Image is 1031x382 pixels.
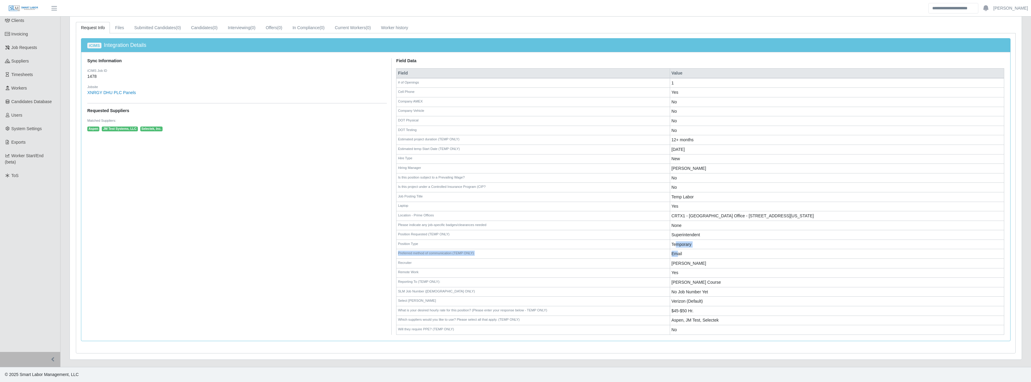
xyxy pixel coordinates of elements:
[396,211,670,221] td: Location - Prime Offices
[11,18,24,23] span: Clients
[396,287,670,297] td: SLM Job Number ([DEMOGRAPHIC_DATA] ONLY)
[376,22,413,34] a: Worker history
[993,5,1028,11] a: [PERSON_NAME]
[396,278,670,287] td: Reporting To (TEMP ONLY):
[110,22,129,34] a: Files
[366,25,371,30] span: (0)
[670,240,1004,249] td: Temporary
[87,42,1004,48] h5: Integration Details
[287,22,330,34] a: In Compliance
[396,97,670,107] td: Company AMEX
[11,72,33,77] span: Timesheets
[670,173,1004,183] td: No
[87,43,101,49] span: iCIMS
[11,86,27,90] span: Workers
[670,297,1004,306] td: Verizon (Default)
[670,88,1004,97] td: Yes
[5,153,44,164] span: Worker Start/End (beta)
[670,135,1004,145] td: 12+ months
[11,45,37,50] span: Job Requests
[87,68,387,73] small: iCIMS Job ID
[670,69,1004,78] th: Value
[670,107,1004,116] td: No
[396,88,670,97] td: Cell Phone
[396,297,670,306] td: Select [PERSON_NAME]
[670,306,1004,316] td: $45-$50 Hr.
[396,230,670,240] td: Position Requested (TEMP ONLY)
[277,25,282,30] span: (0)
[102,127,138,131] span: JM Test Systems, LLC
[87,108,387,113] h6: Requested Suppliers
[319,25,325,30] span: (0)
[396,116,670,126] td: DOT Physical
[396,173,670,183] td: Is this position subject to a Prevailing Wage?
[87,90,136,95] a: XNRGY DHU PLC Panels
[396,249,670,259] td: Preferred method of communication (TEMP ONLY)
[396,135,670,145] td: Estimated project duration (TEMP ONLY)
[330,22,376,34] a: Current Workers
[213,25,218,30] span: (0)
[670,202,1004,211] td: Yes
[76,22,110,34] a: Request Info
[11,59,29,63] span: Suppliers
[129,22,186,34] a: Submitted Candidates
[670,211,1004,221] td: CRTX1 - [GEOGRAPHIC_DATA] Office - [STREET_ADDRESS][US_STATE]
[396,58,1004,63] h6: Field Data
[928,3,978,14] input: Search
[670,325,1004,335] td: No
[670,97,1004,107] td: No
[670,145,1004,154] td: [DATE]
[396,306,670,316] td: What is your desired hourly rate for this position? (Please enter your response below - TEMP ONLY)
[396,259,670,268] td: Recruiter
[176,25,181,30] span: (0)
[8,5,39,12] img: SLM Logo
[396,183,670,192] td: Is this project under a Controlled Insurance Program (CIP?
[396,268,670,278] td: Remote Work
[87,127,99,131] span: Aspen
[670,116,1004,126] td: No
[670,230,1004,240] td: Superintendent
[11,173,19,178] span: ToS
[223,22,261,34] a: Interviewing
[670,126,1004,135] td: No
[396,145,670,154] td: Estimated temp Start Date (TEMP ONLY)
[670,192,1004,202] td: Temp Labor
[670,164,1004,173] td: [PERSON_NAME]
[670,221,1004,230] td: None
[670,183,1004,192] td: No
[396,316,670,325] td: Which suppliers would you like to use? Please select all that apply. (TEMP ONLY)
[396,78,670,88] td: # of Openings
[396,126,670,135] td: DOT Testing
[396,69,670,78] th: Field
[250,25,256,30] span: (0)
[87,118,387,123] small: Matched Suppliers:
[261,22,287,34] a: Offers
[11,126,42,131] span: System Settings
[87,74,97,79] span: 1478
[670,259,1004,268] td: [PERSON_NAME]
[396,202,670,211] td: Laptop
[670,268,1004,278] td: Yes
[396,325,670,335] td: Will they require PPE? (TEMP ONLY)
[670,249,1004,259] td: Email
[5,372,79,377] span: © 2025 Smart Labor Management, LLC
[670,78,1004,88] td: 1
[670,278,1004,287] td: [PERSON_NAME] Course
[396,240,670,249] td: Position Type
[11,32,28,36] span: Invoicing
[87,84,387,90] small: Jobsite
[670,316,1004,325] td: Aspen, JM Test, Selectek
[670,287,1004,297] td: No Job Number Yet
[11,113,23,118] span: Users
[396,221,670,230] td: Please indicate any job-specific badges/clearances needed
[87,58,387,63] h6: Sync Information
[186,22,223,34] a: Candidates
[670,154,1004,164] td: New
[396,107,670,116] td: Company Vehicle
[11,99,52,104] span: Candidates Database
[396,164,670,173] td: Hiring Manager
[11,140,26,145] span: Exports
[396,192,670,202] td: Job Posting Title
[140,127,163,131] span: Selectek, Inc.
[396,154,670,164] td: Hire Type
